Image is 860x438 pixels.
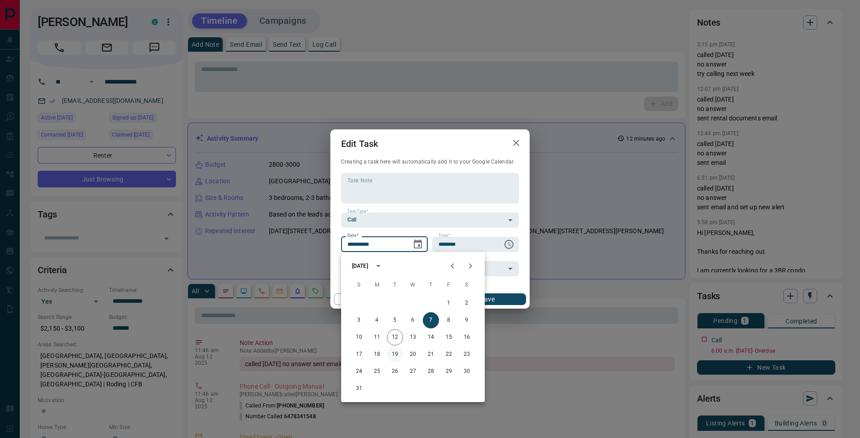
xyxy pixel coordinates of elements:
button: 20 [405,346,421,363]
button: 21 [423,346,439,363]
span: Monday [369,276,385,294]
span: Tuesday [387,276,403,294]
button: 16 [459,329,475,345]
span: Saturday [459,276,475,294]
button: Choose time, selected time is 6:00 AM [500,235,518,253]
button: 18 [369,346,385,363]
button: Cancel [334,293,411,305]
button: 31 [351,380,367,397]
button: 3 [351,312,367,328]
button: 9 [459,312,475,328]
span: Thursday [423,276,439,294]
label: Time [439,233,450,239]
p: Creating a task here will automatically add it to your Google Calendar. [341,158,519,166]
button: 8 [441,312,457,328]
button: 24 [351,363,367,380]
button: 22 [441,346,457,363]
button: 17 [351,346,367,363]
button: 23 [459,346,475,363]
button: 7 [423,312,439,328]
button: 30 [459,363,475,380]
button: 19 [387,346,403,363]
button: 1 [441,295,457,311]
button: 10 [351,329,367,345]
button: 4 [369,312,385,328]
button: 25 [369,363,385,380]
button: 15 [441,329,457,345]
button: Next month [461,257,479,275]
button: 14 [423,329,439,345]
button: 6 [405,312,421,328]
span: Sunday [351,276,367,294]
label: Date [347,233,359,239]
button: 5 [387,312,403,328]
div: [DATE] [352,262,368,270]
label: Task Type [347,208,369,214]
button: 12 [387,329,403,345]
button: 11 [369,329,385,345]
button: Choose date, selected date is Aug 7, 2025 [409,235,427,253]
button: 28 [423,363,439,380]
span: Wednesday [405,276,421,294]
button: Previous month [443,257,461,275]
button: Save [449,293,526,305]
div: Call [341,212,519,228]
h2: Edit Task [330,129,389,158]
button: 26 [387,363,403,380]
button: 29 [441,363,457,380]
button: 13 [405,329,421,345]
span: Friday [441,276,457,294]
button: 27 [405,363,421,380]
button: calendar view is open, switch to year view [371,258,386,274]
button: 2 [459,295,475,311]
